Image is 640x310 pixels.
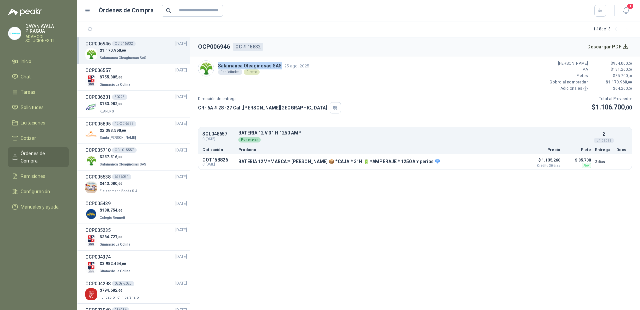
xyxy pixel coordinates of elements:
[100,243,130,246] span: Gimnasio La Colina
[85,67,187,88] a: OCP006557[DATE] Company Logo$755.305,00Gimnasio La Colina
[85,146,111,154] h3: OCP005710
[175,254,187,260] span: [DATE]
[175,280,187,287] span: [DATE]
[102,235,122,239] span: 384.727
[175,67,187,73] span: [DATE]
[117,209,122,212] span: ,00
[100,74,132,80] p: $
[21,150,62,165] span: Órdenes de Compra
[99,6,154,15] h1: Órdenes de Compra
[592,73,632,79] p: $
[8,27,21,40] img: Company Logo
[548,85,588,92] p: Adicionales
[594,138,614,143] div: Unidades
[100,47,148,54] p: $
[85,93,111,101] h3: OCP006201
[117,235,122,239] span: ,00
[628,68,632,71] span: ,00
[100,296,139,299] span: Fundación Clínica Shaio
[238,137,261,142] div: Por enviar
[102,261,126,266] span: 3.982.454
[628,62,632,65] span: ,00
[100,287,140,294] p: $
[85,40,187,61] a: OCP006946OC # 15832[DATE] Company Logo$1.170.960,00Salamanca Oleaginosas SAS
[85,102,97,113] img: Company Logo
[8,8,42,16] img: Logo peakr
[100,234,132,240] p: $
[85,75,97,87] img: Company Logo
[100,216,125,220] span: Colegio Bennett
[238,148,523,152] p: Producto
[198,96,341,102] p: Dirección de entrega
[8,116,69,129] a: Licitaciones
[8,147,69,167] a: Órdenes de Compra
[527,148,560,152] p: Precio
[112,94,127,100] div: 50725
[21,58,31,65] span: Inicio
[102,208,122,213] span: 138.754
[117,102,122,106] span: ,00
[527,164,560,168] span: Crédito 30 días
[8,101,69,114] a: Solicitudes
[628,74,632,78] span: ,00
[608,80,632,84] span: 1.170.960
[593,24,632,35] div: 1 - 18 de 18
[596,103,632,111] span: 1.106.700
[613,61,632,66] span: 954.000
[117,289,122,292] span: ,00
[627,80,632,84] span: ,00
[233,43,263,51] div: OC # 15832
[202,131,234,136] p: SOL048657
[627,3,634,9] span: 1
[100,127,137,134] p: $
[8,86,69,98] a: Tareas
[628,87,632,90] span: ,00
[592,60,632,67] p: $
[175,201,187,207] span: [DATE]
[85,67,111,74] h3: OCP006557
[100,269,130,273] span: Gimnasio La Colina
[25,24,69,33] p: DAYAN AYALA PIRAGUA
[102,154,122,159] span: 257.516
[198,42,230,51] h2: OCP006946
[100,207,126,214] p: $
[112,41,136,46] div: OC # 15832
[8,55,69,68] a: Inicio
[21,203,59,211] span: Manuales y ayuda
[100,83,130,86] span: Gimnasio La Colina
[117,182,122,186] span: ,00
[117,155,122,159] span: ,00
[100,163,146,166] span: Salamanca Oleaginosas SAS
[8,70,69,83] a: Chat
[615,86,632,91] span: 64.260
[592,96,632,102] p: Total al Proveedor
[112,281,134,286] div: 0209-2025
[592,85,632,92] p: $
[85,200,187,221] a: OCP005439[DATE] Company Logo$138.754,00Colegio Bennett
[121,262,126,266] span: ,00
[198,61,214,76] img: Company Logo
[238,159,440,165] p: BATERIA 12 V *MARCA:* [PERSON_NAME] 📦 *CAJA:* 31H 🔋 *AMPERAJE:* 1250 Amperios
[85,173,111,181] h3: OCP005538
[100,181,140,187] p: $
[21,104,44,111] span: Solicitudes
[21,73,31,80] span: Chat
[202,163,234,167] span: C: [DATE]
[175,174,187,180] span: [DATE]
[564,148,591,152] p: Flete
[202,136,234,142] span: C: [DATE]
[238,130,591,135] p: BATERIA 12 V 31 H 1250 AMP
[21,88,35,96] span: Tareas
[85,182,97,193] img: Company Logo
[85,227,187,248] a: OCP005235[DATE] Company Logo$384.727,00Gimnasio La Colina
[100,109,114,113] span: KLARENS
[584,40,632,53] button: Descargar PDF
[564,156,591,164] p: $ 35.700
[25,35,69,43] p: ADAMCOL SOLUCIONES T.I
[582,163,591,168] div: Flex
[613,67,632,72] span: 181.260
[595,148,612,152] p: Entrega
[85,200,111,207] h3: OCP005439
[592,79,632,85] p: $
[620,5,632,17] button: 1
